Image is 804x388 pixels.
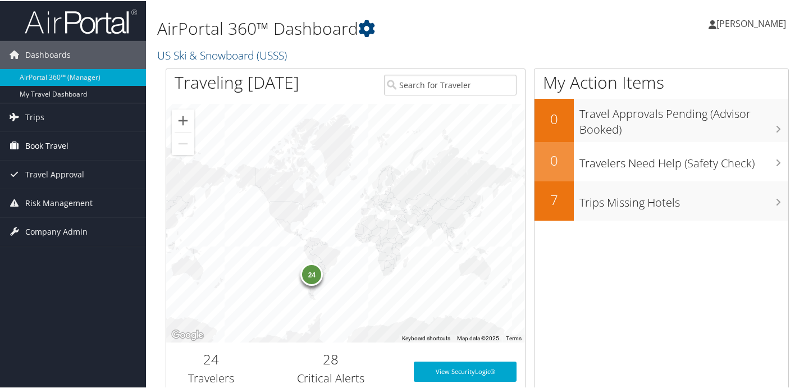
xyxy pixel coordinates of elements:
h3: Travelers Need Help (Safety Check) [579,149,788,170]
span: Book Travel [25,131,68,159]
span: Trips [25,102,44,130]
span: [PERSON_NAME] [716,16,786,29]
span: Map data ©2025 [457,334,499,340]
h1: Traveling [DATE] [175,70,299,93]
h3: Travelers [175,369,248,385]
h2: 7 [535,189,574,208]
h2: 24 [175,349,248,368]
h2: 0 [535,150,574,169]
span: Company Admin [25,217,88,245]
img: airportal-logo.png [25,7,137,34]
span: Dashboards [25,40,71,68]
button: Zoom out [172,131,194,154]
h3: Critical Alerts [264,369,397,385]
h1: My Action Items [535,70,788,93]
a: Terms (opens in new tab) [506,334,522,340]
h3: Trips Missing Hotels [579,188,788,209]
img: Google [169,327,206,341]
a: US Ski & Snowboard (USSS) [157,47,290,62]
button: Zoom in [172,108,194,131]
a: View SecurityLogic® [414,360,517,381]
a: 7Trips Missing Hotels [535,180,788,220]
a: 0Travelers Need Help (Safety Check) [535,141,788,180]
span: Risk Management [25,188,93,216]
a: Open this area in Google Maps (opens a new window) [169,327,206,341]
h2: 0 [535,108,574,127]
h1: AirPortal 360™ Dashboard [157,16,584,39]
h2: 28 [264,349,397,368]
h3: Travel Approvals Pending (Advisor Booked) [579,99,788,136]
span: Travel Approval [25,159,84,188]
a: [PERSON_NAME] [709,6,797,39]
a: 0Travel Approvals Pending (Advisor Booked) [535,98,788,141]
input: Search for Traveler [384,74,517,94]
div: 24 [300,263,323,285]
button: Keyboard shortcuts [402,334,450,341]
